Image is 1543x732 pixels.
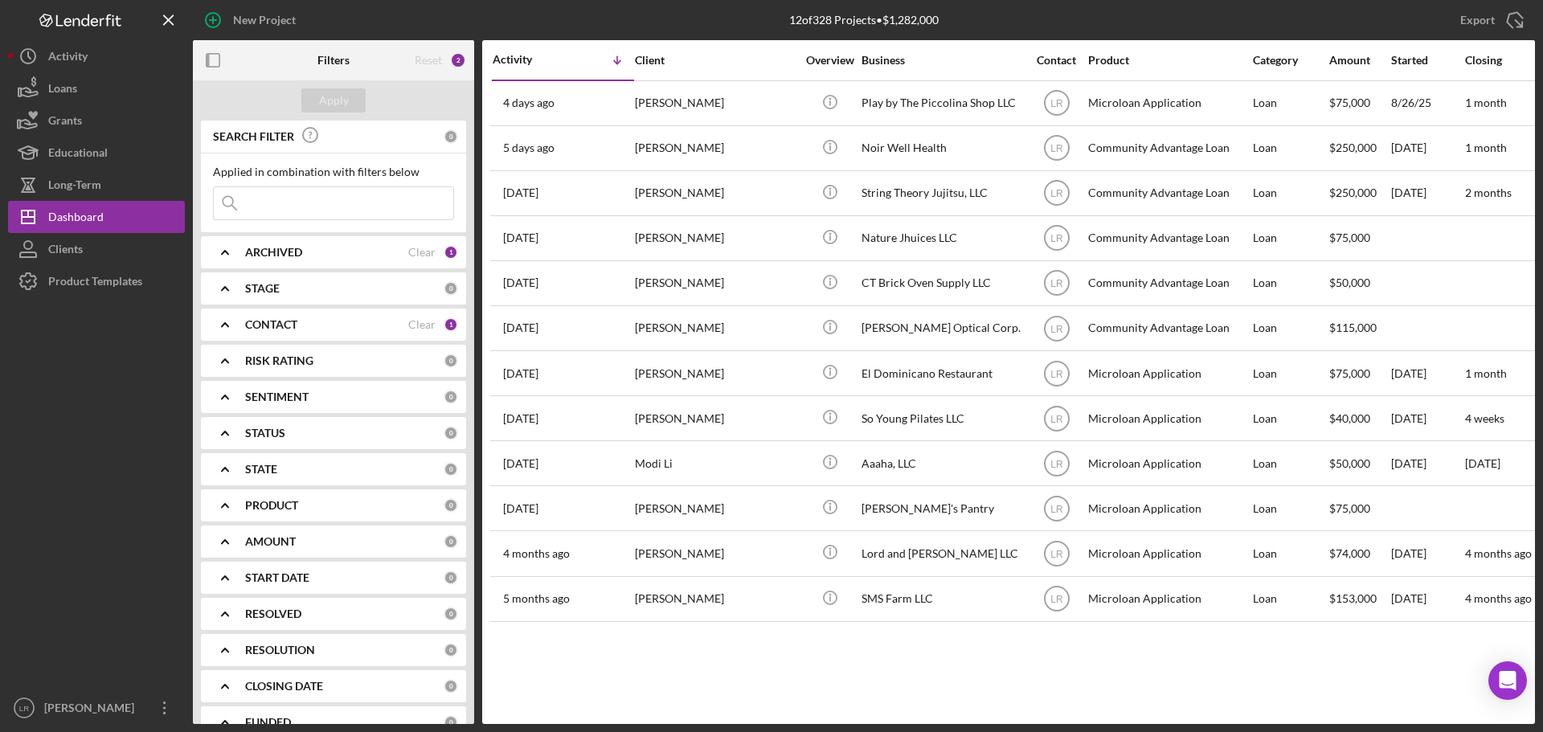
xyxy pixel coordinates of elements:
div: Community Advantage Loan [1088,172,1249,215]
b: PRODUCT [245,499,298,512]
div: So Young Pilates LLC [862,397,1022,440]
time: 2025-08-22 15:25 [503,276,538,289]
div: $50,000 [1329,262,1390,305]
b: SEARCH FILTER [213,130,294,143]
div: 1 [444,317,458,332]
div: [DATE] [1391,578,1463,620]
time: 2025-06-12 17:02 [503,502,538,515]
div: Open Intercom Messenger [1488,661,1527,700]
div: [PERSON_NAME] [635,307,796,350]
div: 0 [444,426,458,440]
text: LR [1050,458,1063,469]
div: $250,000 [1329,172,1390,215]
button: Activity [8,40,185,72]
button: Loans [8,72,185,104]
div: [PERSON_NAME] [40,692,145,728]
div: Community Advantage Loan [1088,127,1249,170]
div: 0 [444,390,458,404]
div: Community Advantage Loan [1088,307,1249,350]
text: LR [1050,98,1063,109]
div: Clients [48,233,83,269]
div: [PERSON_NAME] [635,397,796,440]
div: Clear [408,318,436,331]
button: Educational [8,137,185,169]
b: RISK RATING [245,354,313,367]
div: Loan [1253,397,1328,440]
div: Microloan Application [1088,578,1249,620]
button: Grants [8,104,185,137]
div: $75,000 [1329,487,1390,530]
div: Loan [1253,217,1328,260]
div: [DATE] [1391,397,1463,440]
div: [DATE] [1391,532,1463,575]
time: 1 month [1465,366,1507,380]
div: Microloan Application [1088,442,1249,485]
text: LR [1050,549,1063,560]
div: [PERSON_NAME] [635,172,796,215]
div: $40,000 [1329,397,1390,440]
div: Community Advantage Loan [1088,217,1249,260]
div: 0 [444,643,458,657]
button: Dashboard [8,201,185,233]
div: Product [1088,54,1249,67]
div: New Project [233,4,296,36]
time: 1 month [1465,141,1507,154]
text: LR [1050,233,1063,244]
div: $75,000 [1329,217,1390,260]
time: 4 weeks [1465,411,1504,425]
time: 2025-08-22 15:15 [503,321,538,334]
div: 0 [444,715,458,730]
div: Category [1253,54,1328,67]
div: Lord and [PERSON_NAME] LLC [862,532,1022,575]
div: $74,000 [1329,532,1390,575]
div: Loan [1253,487,1328,530]
div: [PERSON_NAME] Optical Corp. [862,307,1022,350]
div: Community Advantage Loan [1088,262,1249,305]
div: 0 [444,534,458,549]
div: [PERSON_NAME] [635,217,796,260]
div: Long-Term [48,169,101,205]
div: Loan [1253,127,1328,170]
div: Applied in combination with filters below [213,166,454,178]
time: 2025-08-21 19:41 [503,367,538,380]
div: [PERSON_NAME] [635,82,796,125]
div: Clear [408,246,436,259]
div: [PERSON_NAME]'s Pantry [862,487,1022,530]
b: SENTIMENT [245,391,309,403]
div: 2 [450,52,466,68]
div: Educational [48,137,108,173]
div: Microloan Application [1088,397,1249,440]
div: Activity [48,40,88,76]
div: Loan [1253,262,1328,305]
div: [DATE] [1391,442,1463,485]
time: 2025-08-05 18:08 [503,412,538,425]
div: $115,000 [1329,307,1390,350]
time: 2025-06-26 20:59 [503,457,538,470]
div: Aaaha, LLC [862,442,1022,485]
div: String Theory Jujitsu, LLC [862,172,1022,215]
div: Loan [1253,82,1328,125]
div: Microloan Application [1088,487,1249,530]
text: LR [1050,503,1063,514]
div: 0 [444,498,458,513]
div: Loan [1253,578,1328,620]
div: 0 [444,679,458,693]
button: Product Templates [8,265,185,297]
b: STATUS [245,427,285,440]
b: FUNDED [245,716,291,729]
div: Amount [1329,54,1390,67]
div: Export [1460,4,1495,36]
div: 1 [444,245,458,260]
div: [PERSON_NAME] [635,262,796,305]
div: Product Templates [48,265,142,301]
time: 2025-08-22 19:13 [503,231,538,244]
div: [DATE] [1391,127,1463,170]
b: RESOLUTION [245,644,315,656]
div: 0 [444,281,458,296]
div: Loan [1253,352,1328,395]
div: $250,000 [1329,127,1390,170]
div: 0 [444,607,458,621]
